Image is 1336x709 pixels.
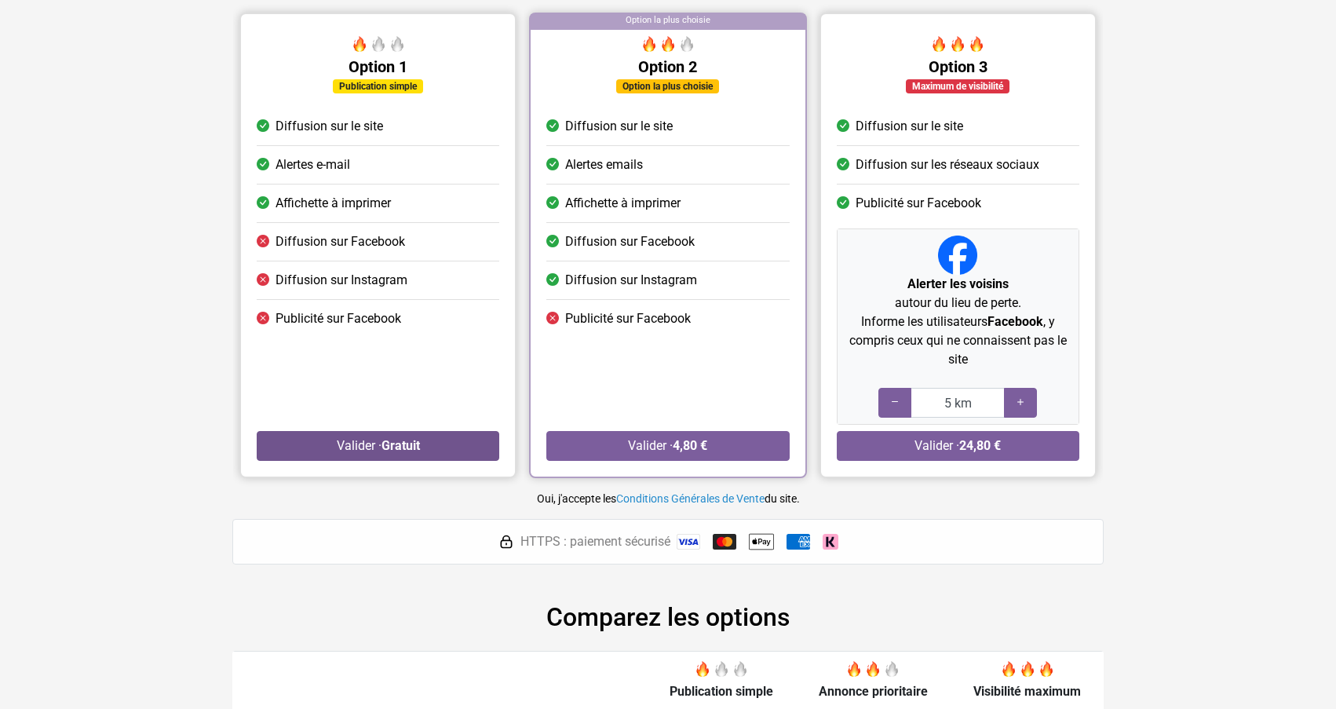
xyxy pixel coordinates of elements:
span: Diffusion sur les réseaux sociaux [856,155,1039,174]
span: Annonce prioritaire [819,684,928,699]
span: Diffusion sur le site [565,117,673,136]
span: Diffusion sur Instagram [276,271,407,290]
img: Visa [677,534,700,550]
p: Informe les utilisateurs , y compris ceux qui ne connaissent pas le site [844,312,1072,369]
div: Publication simple [333,79,423,93]
span: Publicité sur Facebook [856,194,981,213]
div: Maximum de visibilité [906,79,1009,93]
span: Diffusion sur Facebook [565,232,695,251]
a: Conditions Générales de Vente [616,492,765,505]
small: Oui, j'accepte les du site. [537,492,800,505]
img: Mastercard [713,534,736,550]
span: Publicité sur Facebook [276,309,401,328]
h2: Comparez les options [232,602,1104,632]
span: Affichette à imprimer [276,194,391,213]
p: autour du lieu de perte. [844,275,1072,312]
button: Valider ·24,80 € [837,431,1079,461]
span: Publicité sur Facebook [565,309,691,328]
h5: Option 2 [546,57,789,76]
span: Diffusion sur le site [856,117,963,136]
strong: Alerter les voisins [907,276,1009,291]
span: HTTPS : paiement sécurisé [520,532,670,551]
span: Diffusion sur Instagram [565,271,697,290]
span: Affichette à imprimer [565,194,681,213]
img: Klarna [823,534,838,550]
span: Alertes emails [565,155,643,174]
span: Visibilité maximum [973,684,1081,699]
strong: Gratuit [381,438,420,453]
button: Valider ·4,80 € [546,431,789,461]
span: Diffusion sur Facebook [276,232,405,251]
div: Option la plus choisie [531,14,805,30]
span: Diffusion sur le site [276,117,383,136]
button: Valider ·Gratuit [257,431,499,461]
span: Publication simple [670,684,773,699]
img: Facebook [938,236,977,275]
h5: Option 3 [837,57,1079,76]
div: Option la plus choisie [616,79,719,93]
img: HTTPS : paiement sécurisé [498,534,514,550]
strong: Facebook [987,314,1043,329]
img: American Express [787,534,810,550]
img: Apple Pay [749,529,774,554]
strong: 24,80 € [959,438,1001,453]
h5: Option 1 [257,57,499,76]
strong: 4,80 € [673,438,707,453]
span: Alertes e-mail [276,155,350,174]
